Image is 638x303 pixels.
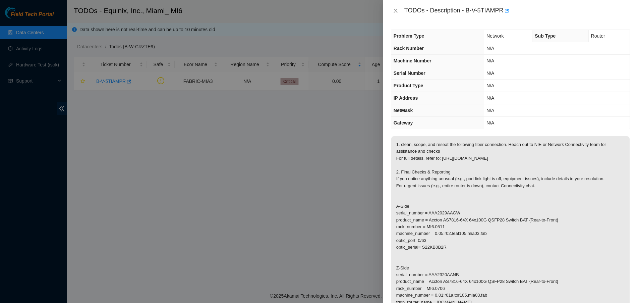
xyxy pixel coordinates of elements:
span: IP Address [394,95,418,101]
span: Product Type [394,83,423,88]
span: Network [486,33,504,39]
span: Problem Type [394,33,424,39]
span: N/A [486,46,494,51]
span: N/A [486,58,494,63]
span: N/A [486,120,494,125]
span: N/A [486,95,494,101]
div: TODOs - Description - B-V-5TIAMPR [404,5,630,16]
span: Sub Type [535,33,556,39]
span: N/A [486,108,494,113]
span: N/A [486,83,494,88]
span: Router [591,33,605,39]
span: close [393,8,398,13]
span: Gateway [394,120,413,125]
span: NetMask [394,108,413,113]
span: N/A [486,70,494,76]
span: Machine Number [394,58,431,63]
span: Serial Number [394,70,425,76]
span: Rack Number [394,46,424,51]
button: Close [391,8,400,14]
